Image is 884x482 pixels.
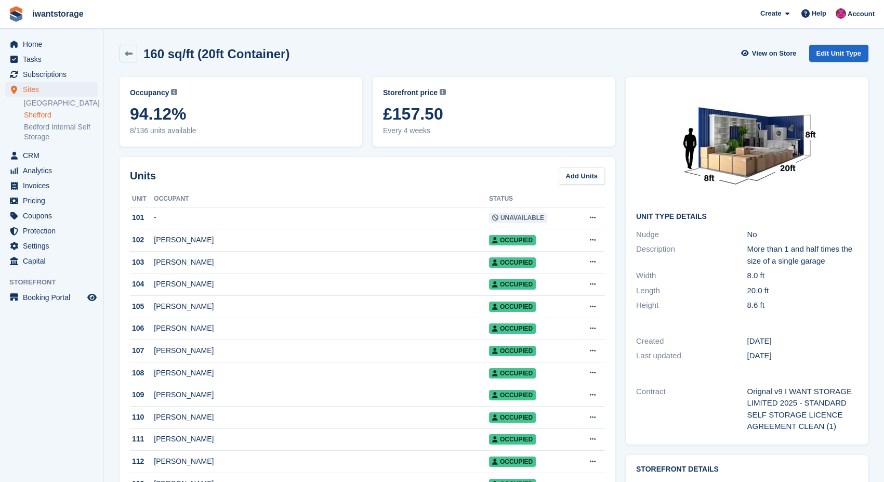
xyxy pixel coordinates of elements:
div: 104 [130,279,154,290]
a: menu [5,209,98,223]
a: menu [5,82,98,97]
div: 111 [130,434,154,445]
div: More than 1 and half times the size of a single garage [747,243,859,267]
span: Protection [23,224,85,238]
div: [DATE] [747,335,859,347]
span: 8/136 units available [130,125,352,136]
a: menu [5,148,98,163]
a: menu [5,254,98,268]
a: menu [5,163,98,178]
span: Account [848,9,875,19]
div: [PERSON_NAME] [154,235,489,245]
div: Last updated [636,350,747,362]
a: View on Store [740,45,801,62]
span: Coupons [23,209,85,223]
th: Unit [130,191,154,207]
a: Preview store [86,291,98,304]
img: Jonathan [836,8,846,19]
span: Capital [23,254,85,268]
th: Status [489,191,573,207]
div: 108 [130,368,154,379]
div: [PERSON_NAME] [154,279,489,290]
div: [PERSON_NAME] [154,456,489,467]
img: stora-icon-8386f47178a22dfd0bd8f6a31ec36ba5ce8667c1dd55bd0f319d3a0aa187defe.svg [8,6,24,22]
span: Settings [23,239,85,253]
span: Occupied [489,346,536,356]
div: Height [636,299,747,311]
div: 112 [130,456,154,467]
a: menu [5,193,98,208]
div: 102 [130,235,154,245]
div: Nudge [636,229,747,241]
div: 110 [130,412,154,423]
div: Created [636,335,747,347]
div: 20.0 ft [747,285,859,297]
a: iwantstorage [28,5,88,22]
span: Sites [23,82,85,97]
div: 107 [130,345,154,356]
div: [PERSON_NAME] [154,301,489,312]
span: Occupied [489,235,536,245]
span: Create [760,8,781,19]
a: Shefford [24,110,98,120]
span: Occupied [489,457,536,467]
span: Every 4 weeks [383,125,605,136]
a: Edit Unit Type [809,45,868,62]
span: Occupied [489,390,536,400]
a: menu [5,290,98,305]
span: View on Store [752,48,797,59]
div: Description [636,243,747,267]
img: icon-info-grey-7440780725fd019a000dd9b08b2336e03edf1995a4989e88bcd33f0948082b44.svg [171,89,177,95]
a: menu [5,239,98,253]
a: menu [5,224,98,238]
span: Subscriptions [23,67,85,82]
a: [GEOGRAPHIC_DATA] [24,98,98,108]
span: Occupied [489,368,536,379]
div: Length [636,285,747,297]
img: icon-info-grey-7440780725fd019a000dd9b08b2336e03edf1995a4989e88bcd33f0948082b44.svg [440,89,446,95]
div: 103 [130,257,154,268]
span: Occupied [489,257,536,268]
div: 101 [130,212,154,223]
div: Contract [636,386,747,433]
span: Occupied [489,434,536,445]
h2: 160 sq/ft (20ft Container) [143,47,289,61]
h2: Unit Type details [636,213,858,221]
a: Add Units [559,167,605,185]
span: Occupancy [130,87,169,98]
span: 94.12% [130,105,352,123]
div: 8.6 ft [747,299,859,311]
img: 20-ft-container.jpg [669,87,825,204]
th: Occupant [154,191,489,207]
a: menu [5,37,98,51]
span: Pricing [23,193,85,208]
a: menu [5,67,98,82]
div: Orignal v9 I WANT STORAGE LIMITED 2025 - STANDARD SELF STORAGE LICENCE AGREEMENT CLEAN (1) [747,386,859,433]
a: menu [5,178,98,193]
div: [PERSON_NAME] [154,434,489,445]
span: Storefront [9,277,103,288]
span: Tasks [23,52,85,67]
div: 105 [130,301,154,312]
h2: Storefront Details [636,465,858,474]
div: [PERSON_NAME] [154,389,489,400]
td: - [154,207,489,229]
span: Occupied [489,412,536,423]
span: Occupied [489,279,536,290]
span: Storefront price [383,87,438,98]
span: Invoices [23,178,85,193]
div: [PERSON_NAME] [154,412,489,423]
div: [DATE] [747,350,859,362]
div: 8.0 ft [747,270,859,282]
div: 109 [130,389,154,400]
div: [PERSON_NAME] [154,257,489,268]
span: Occupied [489,302,536,312]
div: [PERSON_NAME] [154,368,489,379]
div: Width [636,270,747,282]
span: Unavailable [489,213,547,223]
div: No [747,229,859,241]
span: Help [812,8,826,19]
h2: Units [130,168,156,184]
span: £157.50 [383,105,605,123]
div: [PERSON_NAME] [154,323,489,334]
